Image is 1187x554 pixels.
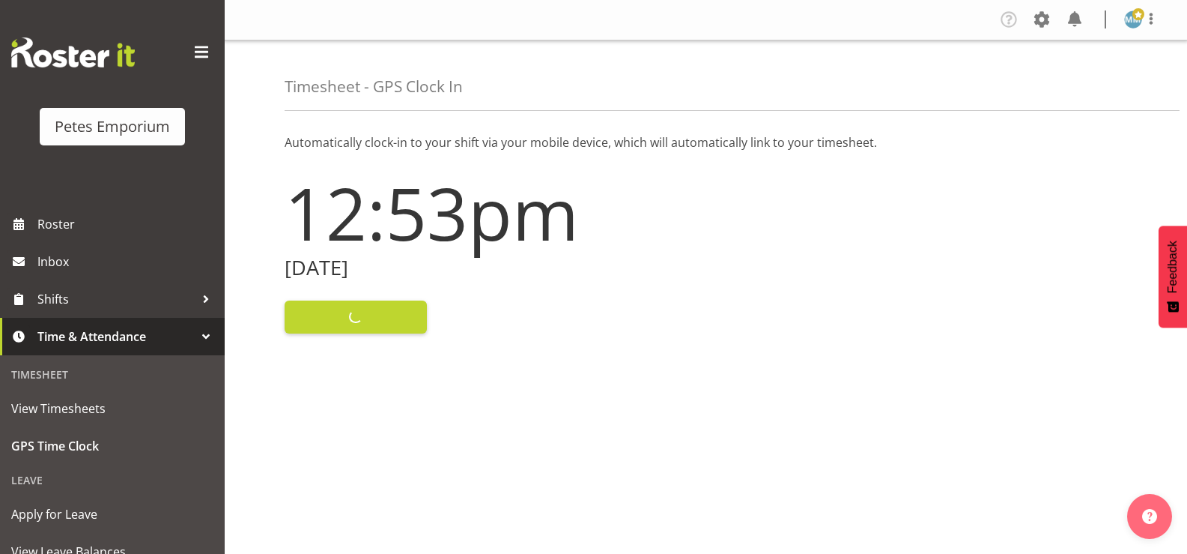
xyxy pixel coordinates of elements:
[55,115,170,138] div: Petes Emporium
[37,288,195,310] span: Shifts
[285,256,697,280] h2: [DATE]
[11,503,213,526] span: Apply for Leave
[4,427,221,465] a: GPS Time Clock
[11,397,213,420] span: View Timesheets
[1159,226,1187,328] button: Feedback - Show survey
[4,496,221,533] a: Apply for Leave
[37,213,217,235] span: Roster
[11,37,135,67] img: Rosterit website logo
[285,172,697,253] h1: 12:53pm
[1124,10,1142,28] img: mandy-mosley3858.jpg
[11,435,213,457] span: GPS Time Clock
[4,390,221,427] a: View Timesheets
[4,359,221,390] div: Timesheet
[1166,241,1180,293] span: Feedback
[1142,509,1157,524] img: help-xxl-2.png
[4,465,221,496] div: Leave
[285,78,463,95] h4: Timesheet - GPS Clock In
[37,250,217,273] span: Inbox
[37,325,195,348] span: Time & Attendance
[285,133,1127,151] p: Automatically clock-in to your shift via your mobile device, which will automatically link to you...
